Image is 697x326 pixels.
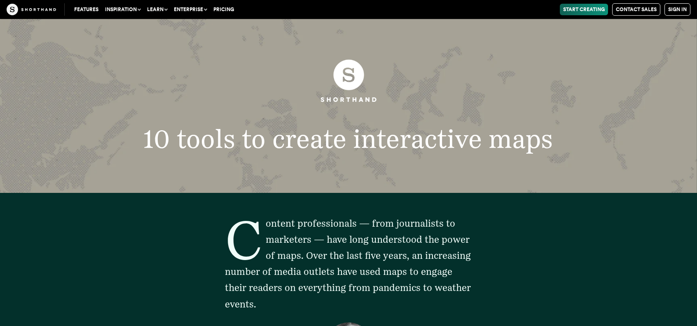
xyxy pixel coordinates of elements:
[7,4,56,15] img: The Craft
[71,4,102,15] a: Features
[171,4,210,15] button: Enterprise
[664,3,690,16] a: Sign in
[225,218,471,310] span: Content professionals — from journalists to marketers — have long understood the power of maps. O...
[612,3,660,16] a: Contact Sales
[115,126,582,152] h1: 10 tools to create interactive maps
[560,4,608,15] a: Start Creating
[144,4,171,15] button: Learn
[210,4,237,15] a: Pricing
[102,4,144,15] button: Inspiration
